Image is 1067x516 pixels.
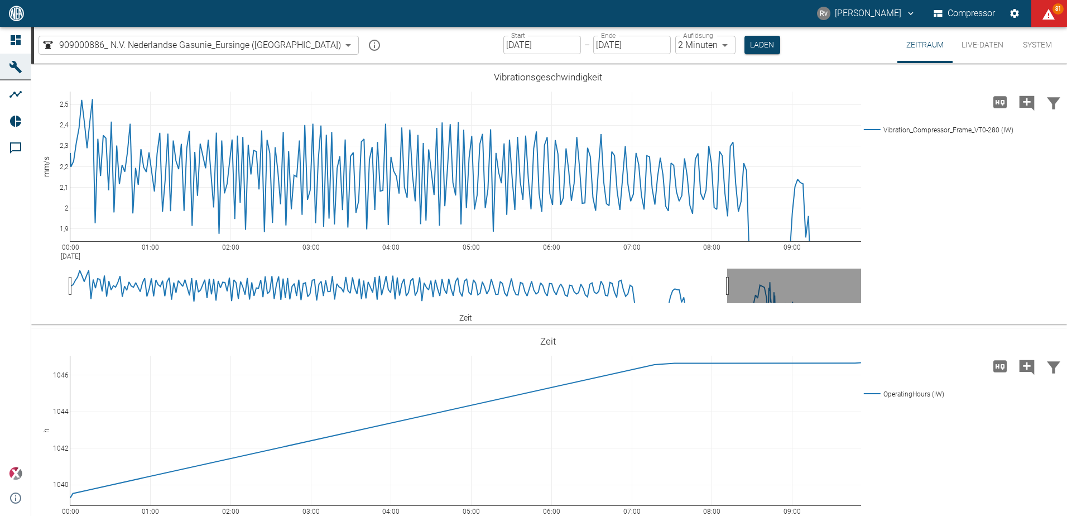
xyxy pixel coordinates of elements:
[1004,3,1025,23] button: Einstellungen
[675,36,736,54] div: 2 Minuten
[593,36,671,54] input: DD.MM.YYYY
[503,36,581,54] input: DD.MM.YYYY
[1013,352,1040,381] button: Kommentar hinzufügen
[987,360,1013,371] span: Hohe Auflösung
[41,39,341,52] a: 909000886_ N.V. Nederlandse Gasunie_Eursinge ([GEOGRAPHIC_DATA])
[363,34,386,56] button: mission info
[1040,88,1067,117] button: Daten filtern
[953,27,1012,63] button: Live-Daten
[59,39,341,51] span: 909000886_ N.V. Nederlandse Gasunie_Eursinge ([GEOGRAPHIC_DATA])
[744,36,780,54] button: Laden
[987,96,1013,107] span: Hohe Auflösung
[1013,88,1040,117] button: Kommentar hinzufügen
[815,3,917,23] button: robert.vanlienen@neuman-esser.com
[511,31,525,40] label: Start
[817,7,830,20] div: Rv
[897,27,953,63] button: Zeitraum
[9,467,22,480] img: Xplore Logo
[683,31,713,40] label: Auflösung
[584,39,590,51] p: –
[601,31,616,40] label: Ende
[1012,27,1063,63] button: System
[8,6,25,21] img: logo
[931,3,998,23] button: Compressor
[1040,352,1067,381] button: Daten filtern
[1052,3,1064,15] span: 81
